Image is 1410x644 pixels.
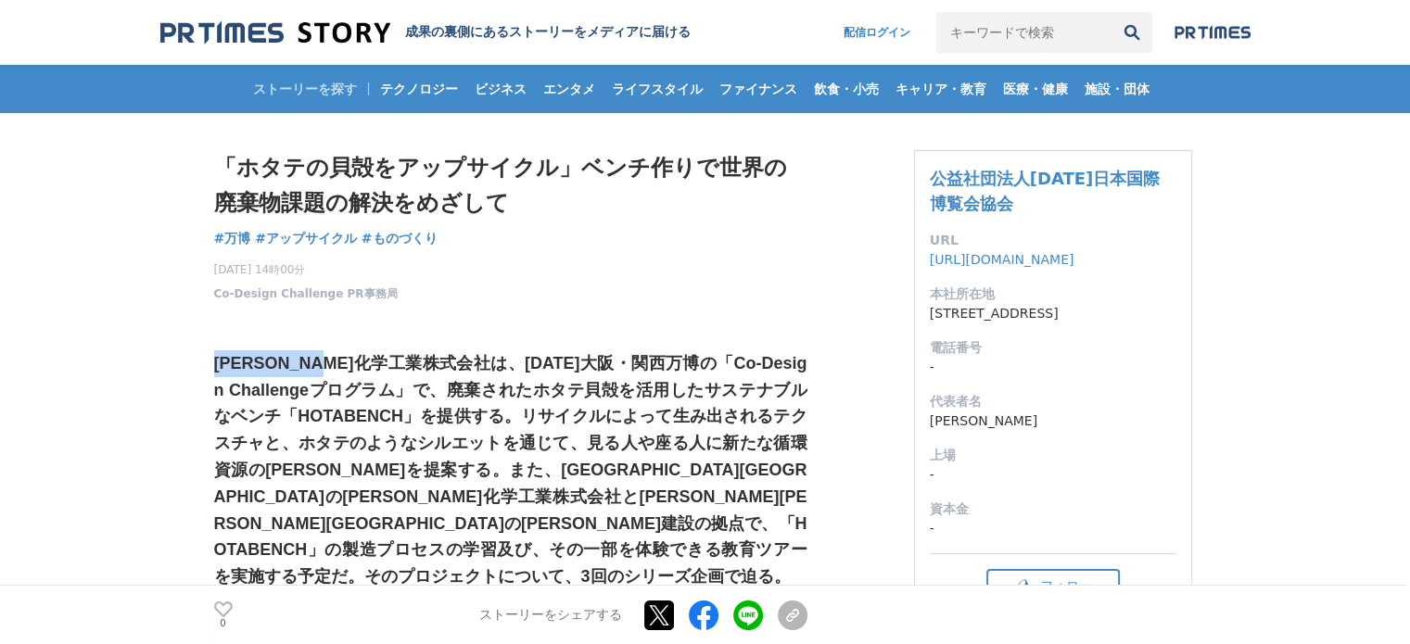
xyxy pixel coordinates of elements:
[536,81,603,97] span: エンタメ
[930,338,1176,358] dt: 電話番号
[255,229,357,248] a: #アップサイクル
[214,354,807,586] strong: [PERSON_NAME]化学工業株式会社は、[DATE]大阪・関西万博の「Co-Design Challengeプログラム」で、廃棄されたホタテ貝殻を活用したサステナブルなベンチ「HOTABE...
[1077,65,1157,113] a: 施設・団体
[467,81,534,97] span: ビジネス
[160,20,691,45] a: 成果の裏側にあるストーリーをメディアに届ける 成果の裏側にあるストーリーをメディアに届ける
[936,12,1111,53] input: キーワードで検索
[214,229,251,248] a: #万博
[888,65,994,113] a: キャリア・教育
[807,81,886,97] span: 飲食・小売
[712,81,805,97] span: ファイナンス
[604,81,710,97] span: ライフスタイル
[930,358,1176,377] dd: -
[712,65,805,113] a: ファイナンス
[1111,12,1152,53] button: 検索
[214,285,398,302] a: Co-Design Challenge PR事務局
[214,150,807,221] h1: 「ホタテの貝殻をアップサイクル」ベンチ作りで世界の廃棄物課題の解決をめざして
[930,411,1176,431] dd: [PERSON_NAME]
[996,65,1075,113] a: 医療・健康
[930,231,1176,250] dt: URL
[930,284,1176,304] dt: 本社所在地
[930,465,1176,485] dd: -
[1175,25,1251,40] img: prtimes
[255,230,357,246] span: #アップサイクル
[930,169,1161,213] a: 公益社団法人[DATE]日本国際博覧会協会
[467,65,534,113] a: ビジネス
[930,304,1176,323] dd: [STREET_ADDRESS]
[362,230,438,246] span: #ものづくり
[888,81,994,97] span: キャリア・教育
[930,252,1074,267] a: [URL][DOMAIN_NAME]
[1077,81,1157,97] span: 施設・団体
[930,519,1176,538] dd: -
[604,65,710,113] a: ライフスタイル
[807,65,886,113] a: 飲食・小売
[536,65,603,113] a: エンタメ
[373,65,465,113] a: テクノロジー
[479,607,622,624] p: ストーリーをシェアする
[373,81,465,97] span: テクノロジー
[214,261,398,278] span: [DATE] 14時00分
[930,446,1176,465] dt: 上場
[930,499,1176,519] dt: 資本金
[214,230,251,246] span: #万博
[214,619,233,628] p: 0
[160,20,390,45] img: 成果の裏側にあるストーリーをメディアに届ける
[405,24,691,41] h2: 成果の裏側にあるストーリーをメディアに届ける
[996,81,1075,97] span: 医療・健康
[362,229,438,248] a: #ものづくり
[825,12,929,53] a: 配信ログイン
[930,392,1176,411] dt: 代表者名
[986,569,1120,603] button: フォロー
